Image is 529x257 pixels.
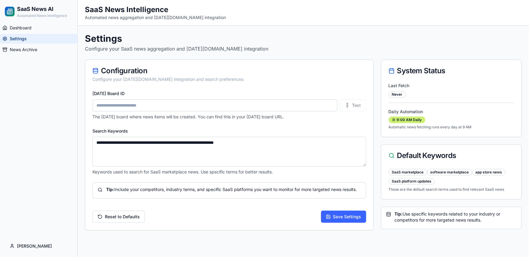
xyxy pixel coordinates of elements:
p: The [DATE] board where news items will be created. You can find this in your [DATE] board URL. [92,114,366,120]
div: 9:00 AM Daily [389,117,425,123]
div: Include your competitors, industry terms, and specific SaaS platforms you want to monitor for mor... [98,186,361,193]
p: These are the default search terms used to find relevant SaaS news [389,187,514,192]
span: News Archive [10,47,37,53]
div: Default Keywords [389,152,514,159]
div: System Status [389,67,514,74]
p: Configure your SaaS news aggregation and [DATE][DOMAIN_NAME] integration [85,45,522,52]
label: Last Fetch [389,83,410,88]
label: Daily Automation [389,109,423,114]
p: Keywords used to search for SaaS marketplace news. Use specific terms for better results. [92,169,366,175]
div: SaaS marketplace [389,169,427,176]
h1: SaaS News Intelligence [85,5,226,15]
strong: Tip: [106,187,114,192]
div: Configuration [92,67,366,74]
span: [PERSON_NAME] [17,243,52,249]
div: Configure your [DATE][DOMAIN_NAME] integration and search preferences [92,76,366,82]
h2: SaaS News AI [17,5,67,13]
p: Automatic news fetching runs every day at 9 AM [389,125,514,130]
div: app store news [472,169,506,176]
strong: Tip: [395,211,403,216]
span: Settings [10,36,27,42]
label: [DATE] Board ID [92,91,125,96]
button: [PERSON_NAME] [5,240,72,252]
p: Automated News Intelligence [17,13,67,18]
p: Automated news aggregation and [DATE][DOMAIN_NAME] integration [85,15,226,21]
button: Reset to Defaults [92,211,145,223]
div: Use specific keywords related to your industry or competitors for more targeted news results. [386,211,517,223]
div: SaaS platform updates [389,178,435,185]
h1: Settings [85,33,522,44]
div: software marketplace [427,169,472,176]
label: Search Keywords [92,128,128,133]
button: Save Settings [321,211,366,223]
span: Dashboard [10,25,32,31]
div: Never [389,91,406,98]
